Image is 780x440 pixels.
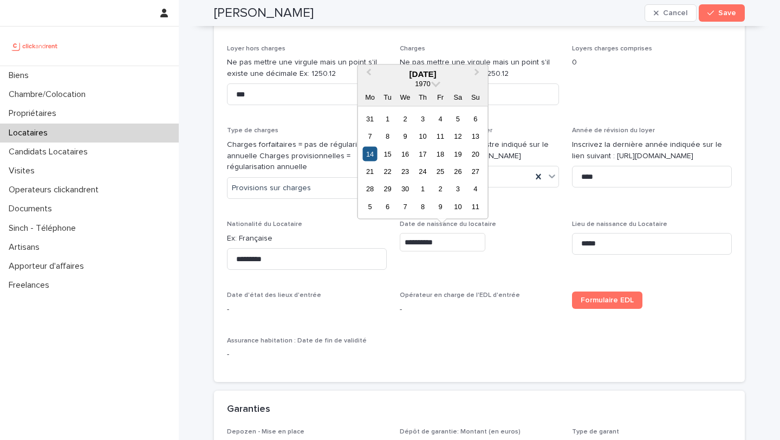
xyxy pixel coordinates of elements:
[4,185,107,195] p: Operateurs clickandrent
[380,199,395,213] div: Choose Tuesday, 6 October 1970
[227,221,302,228] span: Nationalité du Locataire
[362,129,377,144] div: Choose Monday, 7 September 1970
[572,221,667,228] span: Lieu de naissance du Locataire
[4,147,96,157] p: Candidats Locataires
[357,69,487,79] div: [DATE]
[398,111,412,126] div: Choose Wednesday, 2 September 1970
[4,280,58,290] p: Freelances
[227,127,278,134] span: Type de charges
[214,5,314,21] h2: [PERSON_NAME]
[433,129,447,144] div: Choose Friday, 11 September 1970
[362,164,377,179] div: Choose Monday, 21 September 1970
[227,46,285,52] span: Loyer hors charges
[227,139,387,173] p: Charges forfaitaires = pas de régularisation annuelle Charges provisionnelles = régularisation an...
[400,292,520,299] span: Opérateur en charge de l'EDL d'entrée
[380,164,395,179] div: Choose Tuesday, 22 September 1970
[451,164,465,179] div: Choose Saturday, 26 September 1970
[451,182,465,196] div: Choose Saturday, 3 October 1970
[227,338,367,344] span: Assurance habitation : Date de fin de validité
[4,108,65,119] p: Propriétaires
[380,129,395,144] div: Choose Tuesday, 8 September 1970
[398,129,412,144] div: Choose Wednesday, 9 September 1970
[415,199,430,213] div: Choose Thursday, 8 October 1970
[400,429,521,435] span: Dépôt de garantie: Montant (en euros)
[362,146,377,161] div: Choose Monday, 14 September 1970
[415,164,430,179] div: Choose Thursday, 24 September 1970
[227,404,270,416] h2: Garanties
[718,9,736,17] span: Save
[4,223,84,234] p: Sinch - Téléphone
[4,261,93,271] p: Apporteur d'affaires
[380,89,395,104] div: Tu
[572,127,655,134] span: Année de révision du loyer
[645,4,697,22] button: Cancel
[362,89,377,104] div: Mo
[398,182,412,196] div: Choose Wednesday, 30 September 1970
[4,128,56,138] p: Locataires
[468,182,483,196] div: Choose Sunday, 4 October 1970
[572,292,642,309] a: Formulaire EDL
[380,182,395,196] div: Choose Tuesday, 29 September 1970
[415,182,430,196] div: Choose Thursday, 1 October 1970
[415,129,430,144] div: Choose Thursday, 10 September 1970
[415,79,430,87] span: 1970
[359,66,376,83] button: Previous Month
[398,146,412,161] div: Choose Wednesday, 16 September 1970
[468,199,483,213] div: Choose Sunday, 11 October 1970
[581,296,634,304] span: Formulaire EDL
[227,349,387,360] p: -
[361,109,484,215] div: month 1970-09
[227,292,321,299] span: Date d'état des lieux d'entrée
[451,199,465,213] div: Choose Saturday, 10 October 1970
[4,70,37,81] p: Biens
[663,9,687,17] span: Cancel
[4,204,61,214] p: Documents
[227,304,387,315] p: -
[433,146,447,161] div: Choose Friday, 18 September 1970
[433,89,447,104] div: Fr
[400,46,425,52] span: Charges
[9,35,61,57] img: UCB0brd3T0yccxBKYDjQ
[572,46,652,52] span: Loyers charges comprises
[232,183,311,194] span: Provisions sur charges
[4,89,94,100] p: Chambre/Colocation
[362,199,377,213] div: Choose Monday, 5 October 1970
[398,164,412,179] div: Choose Wednesday, 23 September 1970
[451,129,465,144] div: Choose Saturday, 12 September 1970
[470,66,487,83] button: Next Month
[415,146,430,161] div: Choose Thursday, 17 September 1970
[572,57,732,68] p: 0
[433,199,447,213] div: Choose Friday, 9 October 1970
[400,304,560,315] p: -
[415,89,430,104] div: Th
[398,89,412,104] div: We
[362,182,377,196] div: Choose Monday, 28 September 1970
[468,146,483,161] div: Choose Sunday, 20 September 1970
[572,139,732,162] p: Inscrivez la dernière année indiquée sur le lien suivant : [URL][DOMAIN_NAME]
[468,164,483,179] div: Choose Sunday, 27 September 1970
[362,111,377,126] div: Choose Monday, 31 August 1970
[572,429,619,435] span: Type de garant
[380,146,395,161] div: Choose Tuesday, 15 September 1970
[380,111,395,126] div: Choose Tuesday, 1 September 1970
[415,111,430,126] div: Choose Thursday, 3 September 1970
[227,57,387,80] p: Ne pas mettre une virgule mais un point s'il existe une décimale Ex: 1250.12
[451,111,465,126] div: Choose Saturday, 5 September 1970
[4,242,48,253] p: Artisans
[400,57,560,80] p: Ne pas mettre une virgule mais un point s'il existe une décimale Ex: 1250.12
[451,89,465,104] div: Sa
[468,129,483,144] div: Choose Sunday, 13 September 1970
[398,199,412,213] div: Choose Wednesday, 7 October 1970
[433,182,447,196] div: Choose Friday, 2 October 1970
[227,233,387,244] p: Ex: Française
[451,146,465,161] div: Choose Saturday, 19 September 1970
[468,89,483,104] div: Su
[468,111,483,126] div: Choose Sunday, 6 September 1970
[433,164,447,179] div: Choose Friday, 25 September 1970
[433,111,447,126] div: Choose Friday, 4 September 1970
[227,429,304,435] span: Depozen - Mise en place
[4,166,43,176] p: Visites
[699,4,745,22] button: Save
